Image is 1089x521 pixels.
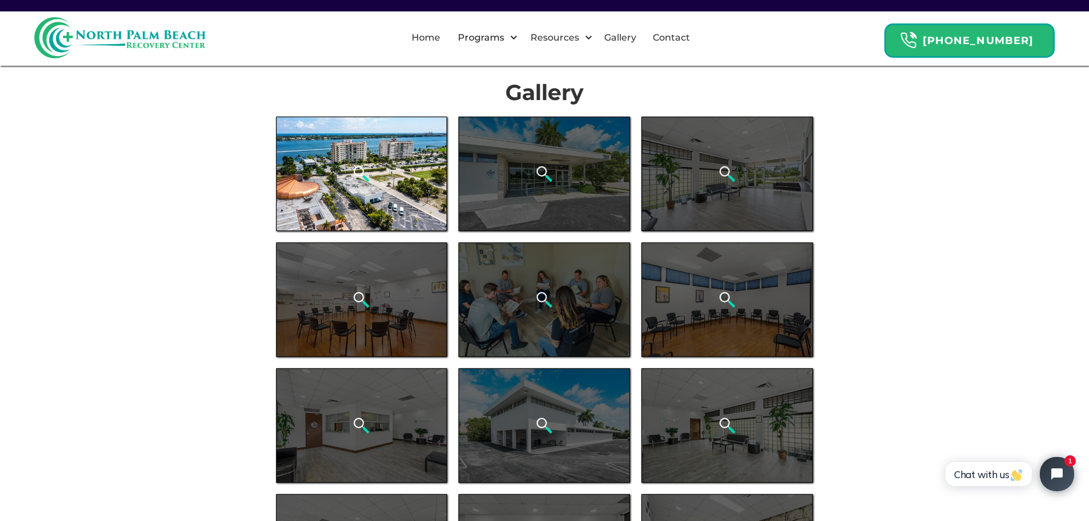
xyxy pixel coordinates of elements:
[646,19,697,56] a: Contact
[448,19,521,56] div: Programs
[641,242,813,357] a: open lightbox
[458,242,630,357] a: open lightbox
[276,117,448,231] a: open lightbox
[923,34,1034,47] strong: [PHONE_NUMBER]
[458,368,630,483] a: open lightbox
[276,80,813,105] h1: Gallery
[276,242,448,357] a: open lightbox
[900,31,917,49] img: Header Calendar Icons
[458,117,630,231] a: open lightbox
[597,19,643,56] a: Gallery
[405,19,447,56] a: Home
[933,447,1084,501] iframe: Tidio Chat
[641,368,813,483] a: open lightbox
[521,19,596,56] div: Resources
[455,31,507,45] div: Programs
[528,31,582,45] div: Resources
[276,368,448,483] a: open lightbox
[884,18,1055,58] a: Header Calendar Icons[PHONE_NUMBER]
[641,117,813,231] a: open lightbox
